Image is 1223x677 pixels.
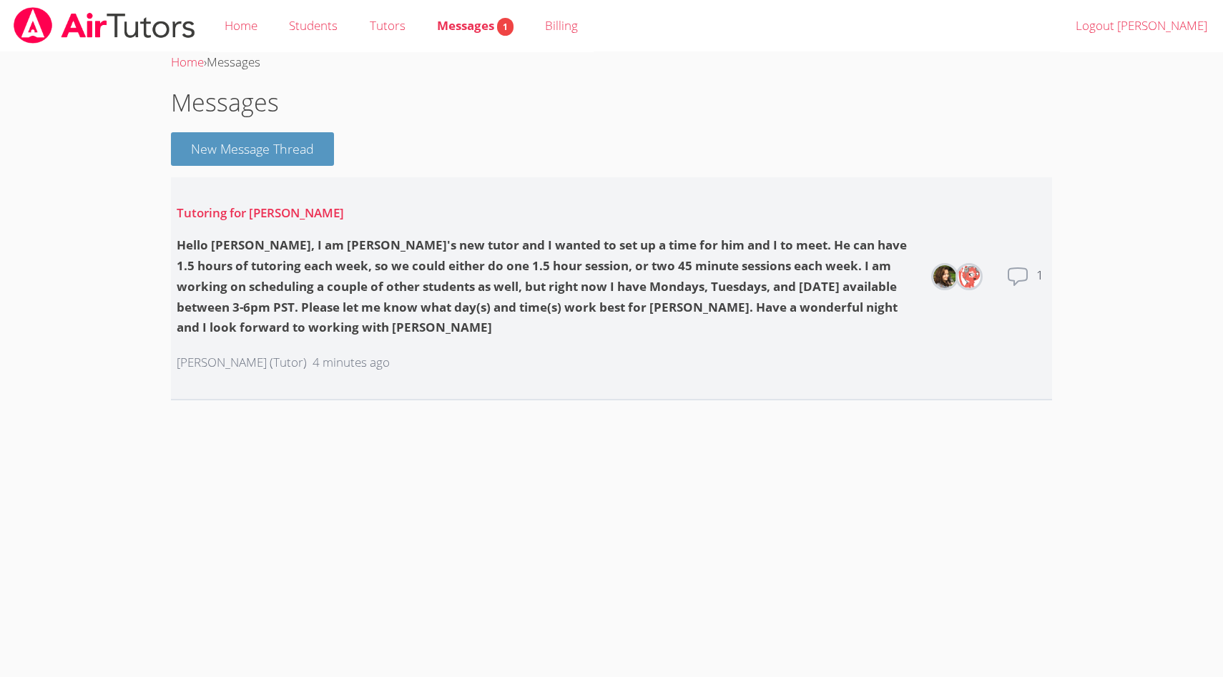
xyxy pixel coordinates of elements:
[177,235,917,338] div: Hello [PERSON_NAME], I am [PERSON_NAME]'s new tutor and I wanted to set up a time for him and I t...
[12,7,197,44] img: airtutors_banner-c4298cdbf04f3fff15de1276eac7730deb9818008684d7c2e4769d2f7ddbe033.png
[437,17,514,34] span: Messages
[207,54,260,70] span: Messages
[171,132,334,166] button: New Message Thread
[171,52,1051,73] div: ›
[177,352,307,373] p: [PERSON_NAME] (Tutor)
[171,84,1051,121] h1: Messages
[177,204,344,221] a: Tutoring for [PERSON_NAME]
[171,54,204,70] a: Home
[1036,265,1046,311] dd: 1
[933,265,956,288] img: Diana Carle
[958,265,981,288] img: Yuliya Shekhtman
[313,352,390,373] p: 4 minutes ago
[497,18,514,36] span: 1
